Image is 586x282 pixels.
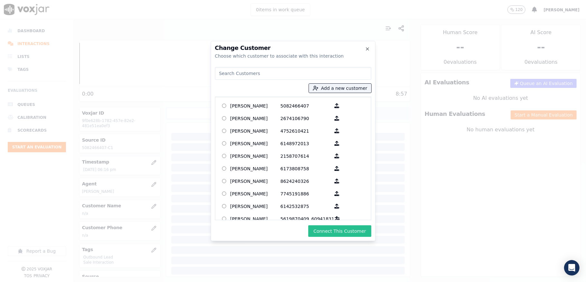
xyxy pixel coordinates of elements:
[281,176,331,186] p: 8624240326
[281,138,331,148] p: 6148972013
[331,176,343,186] button: [PERSON_NAME] 8624240326
[281,101,331,111] p: 5082466407
[230,113,281,123] p: [PERSON_NAME]
[281,126,331,136] p: 4752610421
[230,214,281,224] p: [PERSON_NAME]
[281,201,331,211] p: 6142532875
[564,260,580,276] div: Open Intercom Messenger
[222,166,226,171] input: [PERSON_NAME] 6173808758
[230,138,281,148] p: [PERSON_NAME]
[331,164,343,174] button: [PERSON_NAME] 6173808758
[222,104,226,108] input: [PERSON_NAME] 5082466407
[331,189,343,199] button: [PERSON_NAME] 7745191886
[230,151,281,161] p: [PERSON_NAME]
[331,138,343,148] button: [PERSON_NAME] 6148972013
[230,201,281,211] p: [PERSON_NAME]
[309,84,371,93] button: Add a new customer
[222,179,226,183] input: [PERSON_NAME] 8624240326
[230,189,281,199] p: [PERSON_NAME]
[331,151,343,161] button: [PERSON_NAME] 2158707614
[222,204,226,208] input: [PERSON_NAME] 6142532875
[230,176,281,186] p: [PERSON_NAME]
[222,154,226,158] input: [PERSON_NAME] 2158707614
[281,151,331,161] p: 2158707614
[331,214,343,224] button: [PERSON_NAME] 5619870409_6094183124
[222,129,226,133] input: [PERSON_NAME] 4752610421
[308,225,371,237] button: Connect This Customer
[215,67,371,80] input: Search Customers
[331,113,343,123] button: [PERSON_NAME] 2674106790
[331,201,343,211] button: [PERSON_NAME] 6142532875
[281,214,331,224] p: 5619870409_6094183124
[230,164,281,174] p: [PERSON_NAME]
[215,45,371,51] h2: Change Customer
[222,141,226,146] input: [PERSON_NAME] 6148972013
[331,101,343,111] button: [PERSON_NAME] 5082466407
[331,126,343,136] button: [PERSON_NAME] 4752610421
[230,101,281,111] p: [PERSON_NAME]
[215,53,371,59] div: Choose which customer to associate with this interaction
[281,164,331,174] p: 6173808758
[222,217,226,221] input: [PERSON_NAME] 5619870409_6094183124
[222,116,226,120] input: [PERSON_NAME] 2674106790
[222,192,226,196] input: [PERSON_NAME] 7745191886
[281,189,331,199] p: 7745191886
[230,126,281,136] p: [PERSON_NAME]
[281,113,331,123] p: 2674106790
